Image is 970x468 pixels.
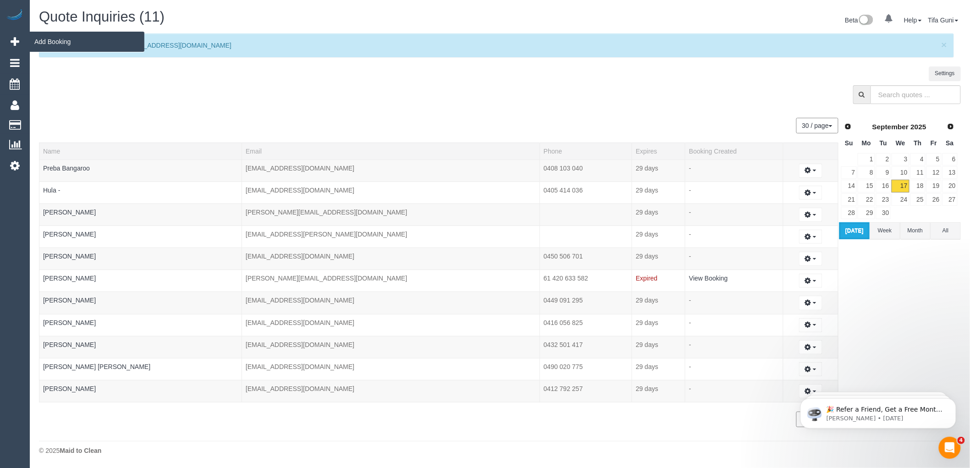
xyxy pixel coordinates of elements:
td: Email [242,182,540,204]
a: 16 [876,180,891,192]
a: 18 [910,180,926,192]
a: 12 [926,166,942,179]
a: Preba Bangaroo [43,165,90,172]
img: Automaid Logo [6,9,24,22]
td: Booking Created [685,358,783,380]
button: Close [942,40,947,50]
td: Email [242,314,540,336]
span: Quote Inquiries (11) [39,9,165,25]
a: [PERSON_NAME] [43,297,96,304]
td: Phone [540,358,632,380]
td: Phone [540,204,632,226]
td: Phone [540,336,632,358]
span: - [689,165,691,172]
button: Month [900,222,931,239]
a: Help [904,17,922,24]
td: Name [39,314,242,336]
span: - [689,209,691,216]
span: Thursday [914,139,922,147]
td: Email [242,380,540,402]
span: 2025 [911,123,926,131]
a: Beta [845,17,873,24]
span: Add Booking [30,31,144,52]
td: Phone [540,226,632,248]
a: 5 [926,153,942,165]
iframe: Intercom live chat [939,437,961,459]
td: Phone [540,314,632,336]
a: [PERSON_NAME] [PERSON_NAME] [43,363,150,370]
th: Expires [632,143,685,160]
a: 3 [892,153,909,165]
td: Booking was created before the quote's expiration date. [632,270,685,292]
button: Week [870,222,900,239]
td: Booking Created [685,248,783,270]
span: Tuesday [880,139,887,147]
a: 23 [876,193,891,206]
a: 17 [892,180,909,192]
img: New interface [858,15,873,27]
td: Booking Created [685,226,783,248]
a: 19 [926,180,942,192]
strong: Maid to Clean [60,447,101,454]
td: Email [242,270,540,292]
td: Name [39,226,242,248]
td: Booking Created [685,380,783,402]
a: [PERSON_NAME] [43,319,96,326]
a: 29 [858,207,875,219]
button: 30 / page [796,118,838,133]
a: [PERSON_NAME] [43,341,96,348]
td: Phone [540,160,632,182]
td: Booking Created [685,292,783,314]
span: - [689,341,691,348]
span: - [689,363,691,370]
a: 22 [858,193,875,206]
a: [PERSON_NAME] [43,253,96,260]
td: Email [242,226,540,248]
td: Email [242,204,540,226]
td: Email [242,358,540,380]
td: 17/10/2025 11:42 [632,314,685,336]
span: September [872,123,909,131]
a: 6 [942,153,958,165]
td: Name [39,270,242,292]
td: 17/10/2025 10:15 [632,358,685,380]
td: 17/10/2025 12:07 [632,292,685,314]
a: [PERSON_NAME] [43,209,96,216]
td: 17/10/2025 15:36 [632,248,685,270]
p: Share Quote email sent to [EMAIL_ADDRESS][DOMAIN_NAME] [46,41,937,50]
td: Name [39,248,242,270]
nav: Pagination navigation [797,118,838,133]
span: Sunday [845,139,853,147]
span: - [689,187,691,194]
a: Prev [842,120,854,133]
a: 26 [926,193,942,206]
span: Monday [862,139,871,147]
iframe: Intercom notifications message [787,379,970,443]
td: Phone [540,248,632,270]
td: Booking Created [685,182,783,204]
input: Search quotes ... [871,85,961,104]
a: 15 [858,180,875,192]
a: 20 [942,180,958,192]
span: 4 [958,437,965,444]
td: Phone [540,292,632,314]
td: Name [39,182,242,204]
td: Name [39,336,242,358]
span: - [689,297,691,304]
td: Email [242,336,540,358]
a: 27 [942,193,958,206]
th: Email [242,143,540,160]
a: [PERSON_NAME] [43,275,96,282]
a: 7 [841,166,857,179]
td: 17/10/2025 09:07 [632,380,685,402]
td: 17/10/2025 16:05 [632,204,685,226]
a: 1 [858,153,875,165]
td: Name [39,160,242,182]
button: All [931,222,961,239]
td: Booking Created [685,160,783,182]
a: Hula - [43,187,60,194]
